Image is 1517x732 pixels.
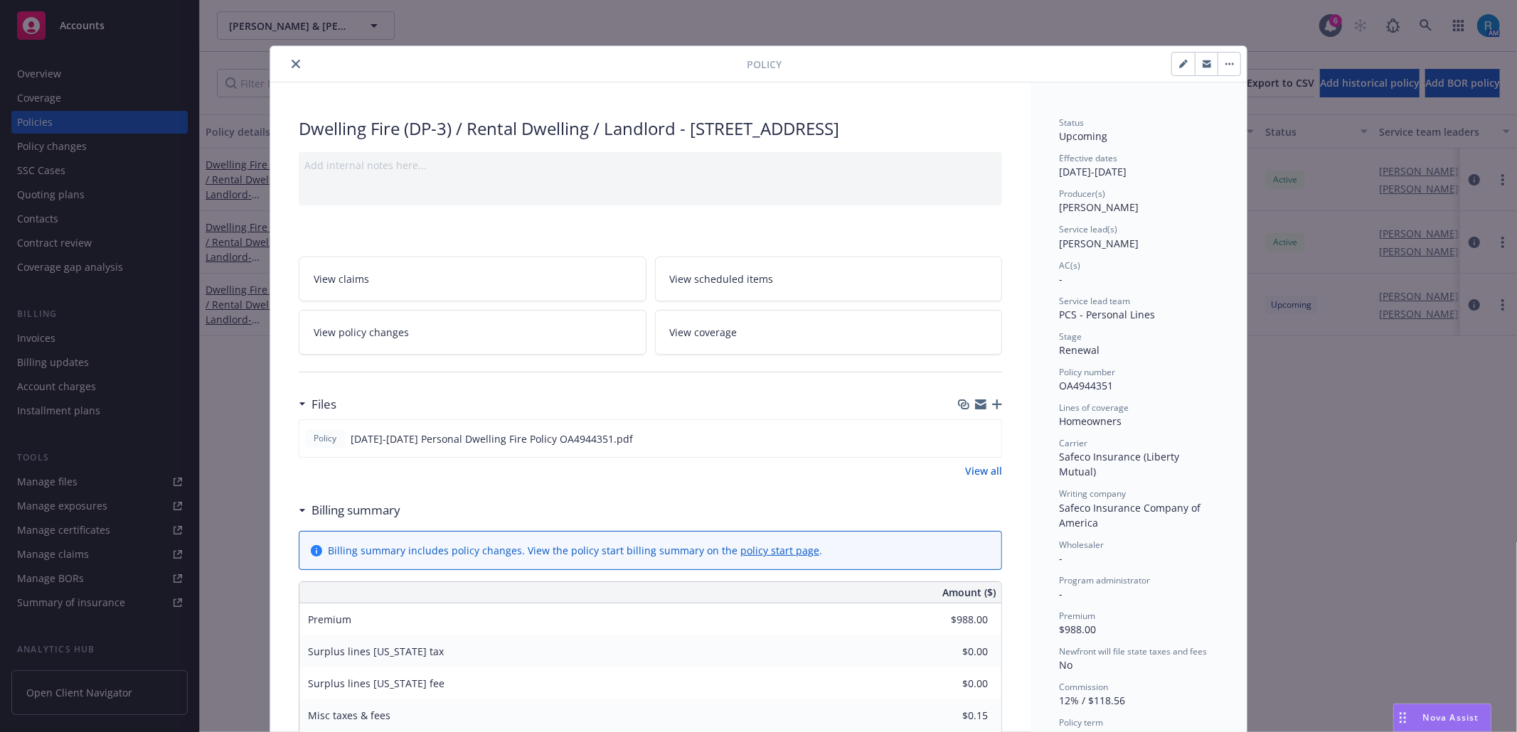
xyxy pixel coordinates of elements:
[1059,623,1096,636] span: $988.00
[311,432,339,445] span: Policy
[1393,704,1491,732] button: Nova Assist
[1059,366,1115,378] span: Policy number
[1059,188,1105,200] span: Producer(s)
[304,158,996,173] div: Add internal notes here...
[1059,437,1087,449] span: Carrier
[1423,711,1479,723] span: Nova Assist
[1059,658,1072,672] span: No
[308,613,351,626] span: Premium
[312,395,336,414] h3: Files
[1059,501,1203,529] span: Safeco Insurance Company of America
[904,641,996,662] input: 0.00
[351,431,633,446] span: [DATE]-[DATE] Personal Dwelling Fire Policy OA4944351.pdf
[1059,330,1082,343] span: Stage
[670,271,774,286] span: View scheduled items
[1059,152,1218,179] div: [DATE] - [DATE]
[1059,129,1107,143] span: Upcoming
[1059,716,1103,728] span: Policy term
[314,325,409,340] span: View policy changes
[1394,704,1412,731] div: Drag to move
[983,431,996,446] button: preview file
[1059,539,1104,551] span: Wholesaler
[740,544,819,557] a: policy start page
[308,645,444,658] span: Surplus lines [US_STATE] tax
[1059,379,1113,392] span: OA4944351
[904,705,996,726] input: 0.00
[1059,223,1117,235] span: Service lead(s)
[1059,343,1100,357] span: Renewal
[1059,610,1095,622] span: Premium
[960,431,972,446] button: download file
[1059,694,1125,707] span: 12% / $118.56
[299,310,646,355] a: View policy changes
[655,310,1003,355] a: View coverage
[1059,295,1130,307] span: Service lead team
[299,501,400,520] div: Billing summary
[655,257,1003,301] a: View scheduled items
[1059,450,1182,478] span: Safeco Insurance (Liberty Mutual)
[747,57,782,72] span: Policy
[1059,237,1139,250] span: [PERSON_NAME]
[1059,574,1150,586] span: Program administrator
[1059,414,1122,428] span: Homeowners
[312,501,400,520] h3: Billing summary
[1059,402,1129,414] span: Lines of coverage
[1059,308,1155,321] span: PCS - Personal Lines
[308,677,445,690] span: Surplus lines [US_STATE] fee
[904,609,996,630] input: 0.00
[308,709,390,722] span: Misc taxes & fees
[1059,200,1139,214] span: [PERSON_NAME]
[299,395,336,414] div: Files
[670,325,738,340] span: View coverage
[328,543,822,558] div: Billing summary includes policy changes. View the policy start billing summary on the .
[1059,551,1063,565] span: -
[1059,117,1084,129] span: Status
[965,463,1002,478] a: View all
[1059,681,1108,693] span: Commission
[904,673,996,694] input: 0.00
[299,257,646,301] a: View claims
[299,117,1002,141] div: Dwelling Fire (DP-3) / Rental Dwelling / Landlord - [STREET_ADDRESS]
[1059,645,1207,657] span: Newfront will file state taxes and fees
[1059,488,1126,500] span: Writing company
[1059,587,1063,601] span: -
[314,271,369,286] span: View claims
[942,585,996,600] span: Amount ($)
[1059,259,1080,271] span: AC(s)
[287,55,304,72] button: close
[1059,152,1117,164] span: Effective dates
[1059,272,1063,286] span: -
